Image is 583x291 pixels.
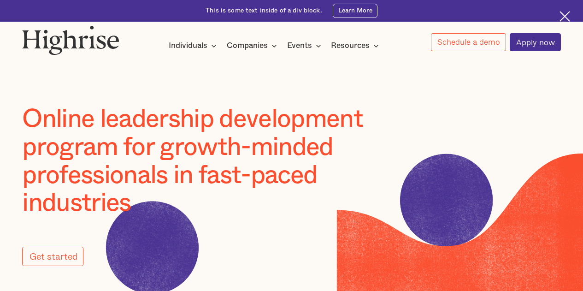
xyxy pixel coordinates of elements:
[333,4,377,18] a: Learn More
[227,40,280,51] div: Companies
[227,40,268,51] div: Companies
[559,11,570,22] img: Cross icon
[169,40,219,51] div: Individuals
[287,40,324,51] div: Events
[510,33,561,51] a: Apply now
[331,40,370,51] div: Resources
[22,247,83,266] a: Get started
[331,40,382,51] div: Resources
[206,6,322,15] div: This is some text inside of a div block.
[22,106,415,218] h1: Online leadership development program for growth-minded professionals in fast-paced industries
[431,33,506,51] a: Schedule a demo
[287,40,312,51] div: Events
[22,25,119,55] img: Highrise logo
[169,40,207,51] div: Individuals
